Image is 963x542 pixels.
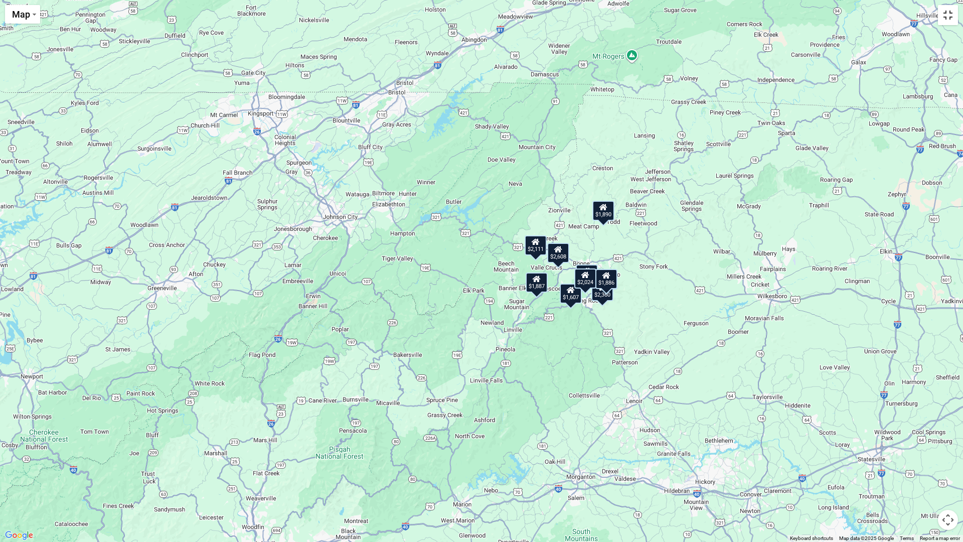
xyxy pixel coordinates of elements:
[560,284,582,304] div: $1,607
[938,510,958,530] button: Map camera controls
[839,535,894,541] span: Map data ©2025 Google
[790,535,833,542] button: Keyboard shortcuts
[591,281,613,301] div: $2,360
[920,535,960,541] a: Report a map error
[576,264,598,285] div: $1,889
[595,269,617,289] div: $1,886
[900,535,914,541] a: Terms (opens in new tab)
[547,243,569,263] div: $2,608
[574,268,596,289] div: $2,024
[592,201,614,221] div: $1,890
